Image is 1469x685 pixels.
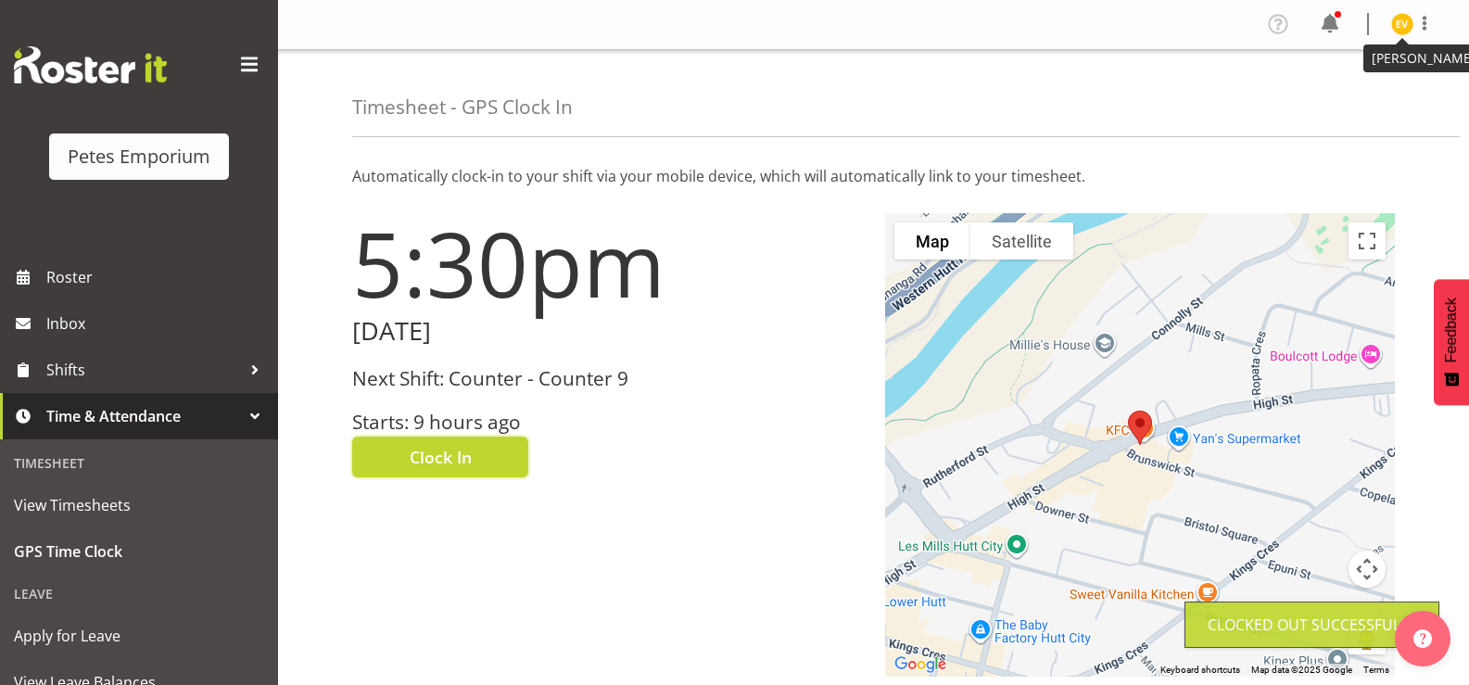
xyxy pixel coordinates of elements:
[1160,664,1240,677] button: Keyboard shortcuts
[5,575,273,613] div: Leave
[1349,551,1386,588] button: Map camera controls
[352,412,863,433] h3: Starts: 9 hours ago
[1349,222,1386,260] button: Toggle fullscreen view
[970,222,1073,260] button: Show satellite imagery
[46,310,269,337] span: Inbox
[5,613,273,659] a: Apply for Leave
[14,491,264,519] span: View Timesheets
[352,437,528,477] button: Clock In
[1434,279,1469,405] button: Feedback - Show survey
[46,263,269,291] span: Roster
[1391,13,1413,35] img: eva-vailini10223.jpg
[14,538,264,565] span: GPS Time Clock
[5,444,273,482] div: Timesheet
[46,402,241,430] span: Time & Attendance
[1363,665,1389,675] a: Terms (opens in new tab)
[890,653,951,677] a: Open this area in Google Maps (opens a new window)
[894,222,970,260] button: Show street map
[5,482,273,528] a: View Timesheets
[46,356,241,384] span: Shifts
[5,528,273,575] a: GPS Time Clock
[14,622,264,650] span: Apply for Leave
[890,653,951,677] img: Google
[1251,665,1352,675] span: Map data ©2025 Google
[1443,298,1460,362] span: Feedback
[352,96,573,118] h4: Timesheet - GPS Clock In
[1208,614,1416,636] div: Clocked out Successfully
[352,165,1395,187] p: Automatically clock-in to your shift via your mobile device, which will automatically link to you...
[1413,629,1432,648] img: help-xxl-2.png
[14,46,167,83] img: Rosterit website logo
[352,317,863,346] h2: [DATE]
[68,143,210,171] div: Petes Emporium
[352,213,863,313] h1: 5:30pm
[352,368,863,389] h3: Next Shift: Counter - Counter 9
[410,445,472,469] span: Clock In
